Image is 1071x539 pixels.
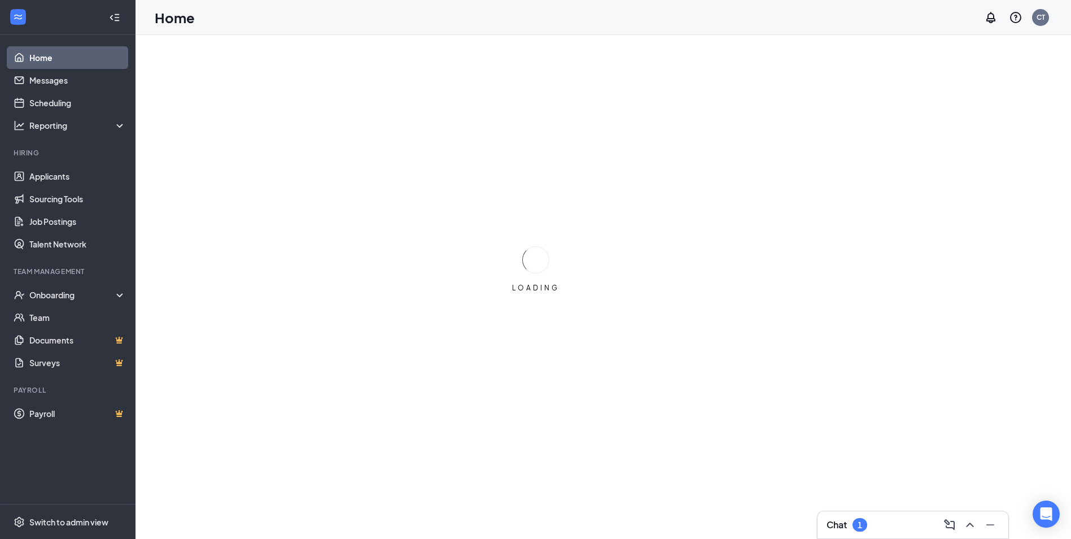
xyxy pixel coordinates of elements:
[29,120,126,131] div: Reporting
[943,518,956,532] svg: ComposeMessage
[29,188,126,210] a: Sourcing Tools
[155,8,195,27] h1: Home
[941,516,959,534] button: ComposeMessage
[29,46,126,69] a: Home
[29,210,126,233] a: Job Postings
[14,267,124,276] div: Team Management
[29,289,116,301] div: Onboarding
[1009,11,1022,24] svg: QuestionInfo
[12,11,24,23] svg: WorkstreamLogo
[109,12,120,23] svg: Collapse
[858,520,862,530] div: 1
[29,92,126,114] a: Scheduling
[29,516,108,528] div: Switch to admin view
[14,385,124,395] div: Payroll
[984,11,998,24] svg: Notifications
[14,148,124,158] div: Hiring
[29,402,126,425] a: PayrollCrown
[29,233,126,255] a: Talent Network
[961,516,979,534] button: ChevronUp
[14,120,25,131] svg: Analysis
[14,289,25,301] svg: UserCheck
[29,329,126,351] a: DocumentsCrown
[29,165,126,188] a: Applicants
[963,518,977,532] svg: ChevronUp
[1037,12,1045,22] div: CT
[983,518,997,532] svg: Minimize
[29,69,126,92] a: Messages
[29,351,126,374] a: SurveysCrown
[508,283,564,293] div: LOADING
[14,516,25,528] svg: Settings
[29,306,126,329] a: Team
[827,519,847,531] h3: Chat
[981,516,999,534] button: Minimize
[1033,501,1060,528] div: Open Intercom Messenger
